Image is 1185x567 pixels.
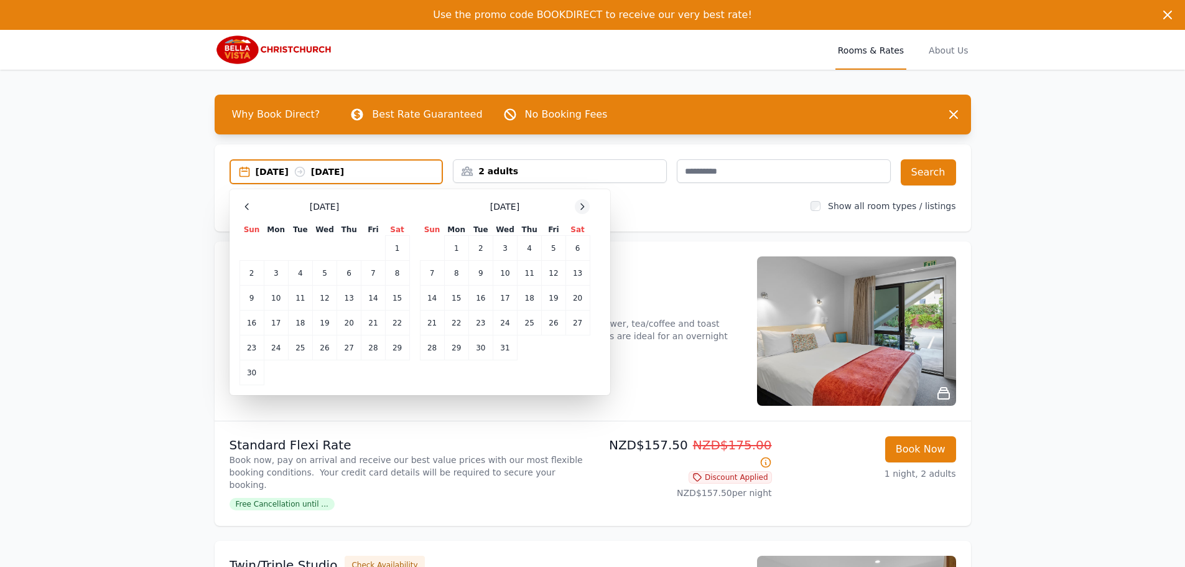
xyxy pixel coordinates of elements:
[468,311,493,335] td: 23
[493,224,517,236] th: Wed
[312,224,337,236] th: Wed
[782,467,956,480] p: 1 night, 2 adults
[542,311,565,335] td: 26
[337,224,361,236] th: Thu
[230,436,588,454] p: Standard Flexi Rate
[565,224,590,236] th: Sat
[828,201,955,211] label: Show all room types / listings
[542,224,565,236] th: Fri
[565,286,590,311] td: 20
[385,224,409,236] th: Sat
[385,335,409,360] td: 29
[239,261,264,286] td: 2
[420,224,444,236] th: Sun
[693,438,772,452] span: NZD$175.00
[885,436,956,462] button: Book Now
[518,286,542,311] td: 18
[468,335,493,360] td: 30
[312,261,337,286] td: 5
[239,311,264,335] td: 16
[598,436,772,471] p: NZD$157.50
[468,261,493,286] td: 9
[518,261,542,286] td: 11
[444,236,468,261] td: 1
[542,261,565,286] td: 12
[518,224,542,236] th: Thu
[565,261,590,286] td: 13
[518,236,542,261] td: 4
[337,335,361,360] td: 27
[239,335,264,360] td: 23
[385,286,409,311] td: 15
[420,261,444,286] td: 7
[361,261,385,286] td: 7
[288,335,312,360] td: 25
[310,200,339,213] span: [DATE]
[518,311,542,335] td: 25
[312,335,337,360] td: 26
[337,261,361,286] td: 6
[689,471,772,484] span: Discount Applied
[361,311,385,335] td: 21
[385,261,409,286] td: 8
[493,236,517,261] td: 3
[598,487,772,499] p: NZD$157.50 per night
[288,311,312,335] td: 18
[468,236,493,261] td: 2
[288,261,312,286] td: 4
[215,35,335,65] img: Bella Vista Christchurch
[264,261,288,286] td: 3
[264,311,288,335] td: 17
[288,286,312,311] td: 11
[493,335,517,360] td: 31
[490,200,519,213] span: [DATE]
[312,286,337,311] td: 12
[288,224,312,236] th: Tue
[453,165,666,177] div: 2 adults
[361,286,385,311] td: 14
[468,224,493,236] th: Tue
[493,261,517,286] td: 10
[444,286,468,311] td: 15
[420,286,444,311] td: 14
[222,102,330,127] span: Why Book Direct?
[420,335,444,360] td: 28
[385,236,409,261] td: 1
[239,360,264,385] td: 30
[361,224,385,236] th: Fri
[444,335,468,360] td: 29
[420,311,444,335] td: 21
[385,311,409,335] td: 22
[444,224,468,236] th: Mon
[542,236,565,261] td: 5
[901,159,956,185] button: Search
[337,286,361,311] td: 13
[256,166,442,178] div: [DATE] [DATE]
[835,30,906,70] a: Rooms & Rates
[493,286,517,311] td: 17
[565,236,590,261] td: 6
[264,224,288,236] th: Mon
[312,311,337,335] td: 19
[239,224,264,236] th: Sun
[542,286,565,311] td: 19
[493,311,517,335] td: 24
[433,9,752,21] span: Use the promo code BOOKDIRECT to receive our very best rate!
[468,286,493,311] td: 16
[337,311,361,335] td: 20
[372,107,482,122] p: Best Rate Guaranteed
[926,30,970,70] a: About Us
[444,311,468,335] td: 22
[264,286,288,311] td: 10
[230,498,335,510] span: Free Cancellation until ...
[444,261,468,286] td: 8
[361,335,385,360] td: 28
[264,335,288,360] td: 24
[565,311,590,335] td: 27
[230,454,588,491] p: Book now, pay on arrival and receive our best value prices with our most flexible booking conditi...
[525,107,608,122] p: No Booking Fees
[239,286,264,311] td: 9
